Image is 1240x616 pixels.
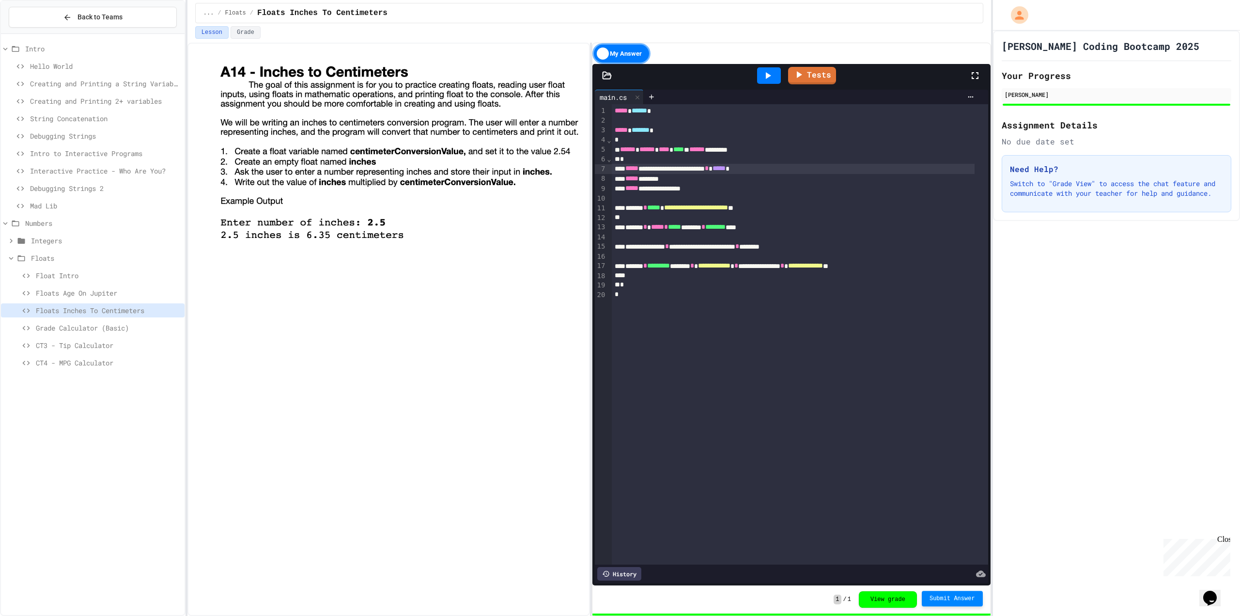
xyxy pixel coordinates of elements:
[595,233,607,242] div: 14
[595,126,607,135] div: 3
[1160,535,1230,576] iframe: chat widget
[1005,90,1228,99] div: [PERSON_NAME]
[595,174,607,184] div: 8
[36,358,181,368] span: CT4 - MPG Calculator
[1002,118,1231,132] h2: Assignment Details
[606,155,611,163] span: Fold line
[595,252,607,262] div: 16
[31,236,181,246] span: Integers
[1199,577,1230,606] iframe: chat widget
[30,148,181,158] span: Intro to Interactive Programs
[595,145,607,155] div: 5
[30,79,181,89] span: Creating and Printing a String Variable
[834,595,841,604] span: 1
[595,281,607,290] div: 19
[30,183,181,193] span: Debugging Strings 2
[1010,163,1223,175] h3: Need Help?
[217,9,221,17] span: /
[1001,4,1031,26] div: My Account
[30,61,181,71] span: Hello World
[31,253,181,263] span: Floats
[36,305,181,316] span: Floats Inches To Centimeters
[859,591,917,608] button: View grade
[77,12,123,22] span: Back to Teams
[257,7,387,19] span: Floats Inches To Centimeters
[595,92,632,102] div: main.cs
[595,184,607,194] div: 9
[25,44,181,54] span: Intro
[250,9,253,17] span: /
[9,7,177,28] button: Back to Teams
[30,96,181,106] span: Creating and Printing 2+ variables
[595,194,607,204] div: 10
[595,155,607,164] div: 6
[595,213,607,223] div: 12
[595,204,607,213] div: 11
[30,113,181,124] span: String Concatenation
[30,166,181,176] span: Interactive Practice - Who Are You?
[1002,136,1231,147] div: No due date set
[595,261,607,271] div: 17
[922,591,983,606] button: Submit Answer
[597,567,641,581] div: History
[930,595,975,602] span: Submit Answer
[30,131,181,141] span: Debugging Strings
[595,135,607,145] div: 4
[595,90,644,104] div: main.cs
[4,4,67,62] div: Chat with us now!Close
[595,271,607,281] div: 18
[606,136,611,144] span: Fold line
[195,26,229,39] button: Lesson
[36,340,181,350] span: CT3 - Tip Calculator
[30,201,181,211] span: Mad Lib
[25,218,181,228] span: Numbers
[1002,39,1199,53] h1: [PERSON_NAME] Coding Bootcamp 2025
[595,116,607,126] div: 2
[595,242,607,252] div: 15
[36,270,181,281] span: Float Intro
[595,222,607,232] div: 13
[788,67,836,84] a: Tests
[231,26,261,39] button: Grade
[848,596,851,603] span: 1
[843,596,847,603] span: /
[595,290,607,300] div: 20
[595,164,607,174] div: 7
[36,323,181,333] span: Grade Calculator (Basic)
[1010,179,1223,198] p: Switch to "Grade View" to access the chat feature and communicate with your teacher for help and ...
[225,9,246,17] span: Floats
[203,9,214,17] span: ...
[1002,69,1231,82] h2: Your Progress
[595,106,607,116] div: 1
[36,288,181,298] span: Floats Age On Jupiter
